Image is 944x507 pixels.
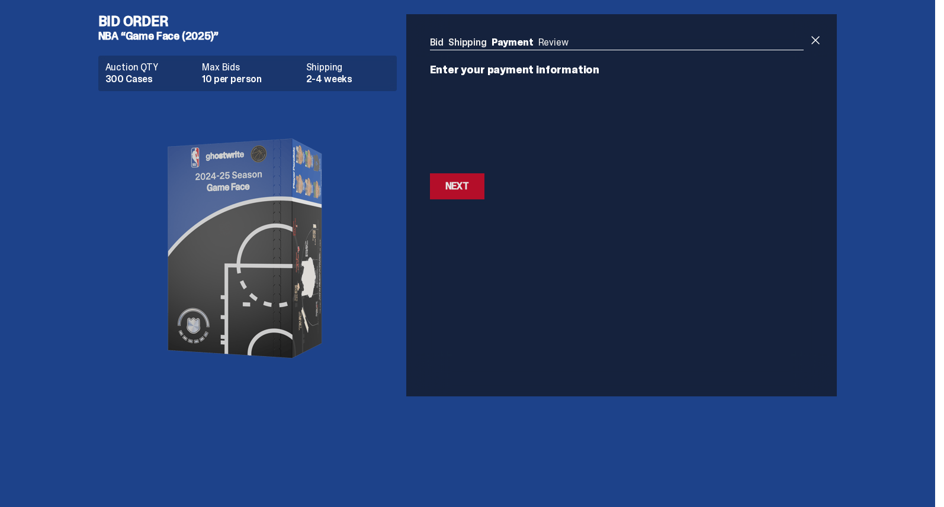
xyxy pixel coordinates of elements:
dt: Max Bids [202,63,298,72]
dt: Auction QTY [105,63,195,72]
a: Bid [430,36,444,49]
img: product image [129,101,366,396]
dd: 2-4 weeks [306,75,390,84]
p: Enter your payment information [430,64,804,75]
div: Next [445,182,469,191]
button: Next [430,173,484,199]
a: Shipping [448,36,487,49]
h4: Bid Order [98,14,406,28]
h5: NBA “Game Face (2025)” [98,31,406,41]
iframe: Secure payment input frame [428,82,807,166]
dt: Shipping [306,63,390,72]
dd: 10 per person [202,75,298,84]
dd: 300 Cases [105,75,195,84]
a: Payment [492,36,534,49]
